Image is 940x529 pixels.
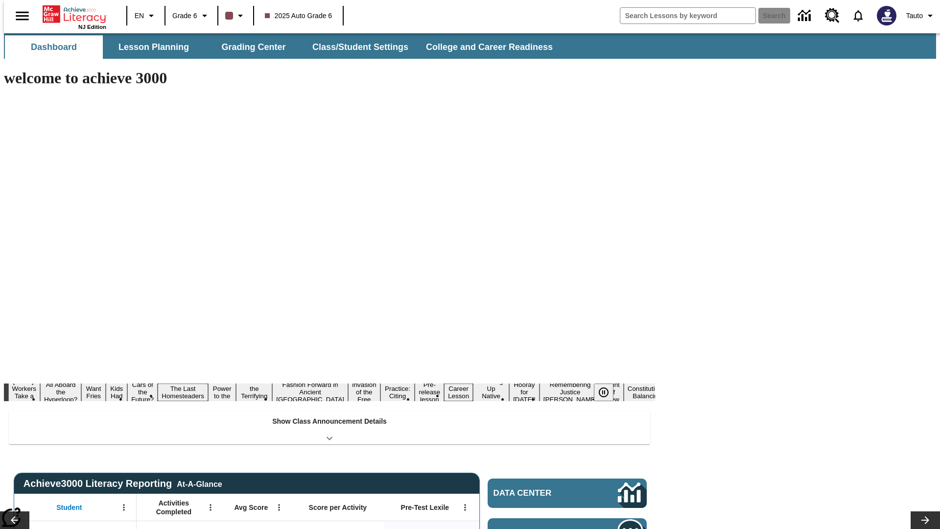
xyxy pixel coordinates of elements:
button: Open Menu [203,500,218,515]
span: Pre-Test Lexile [401,503,449,512]
button: Lesson Planning [105,35,203,59]
span: 2025 Auto Grade 6 [265,11,332,21]
span: NJ Edition [78,24,106,30]
a: Notifications [846,3,871,28]
button: Slide 9 Fashion Forward in Ancient Rome [272,380,348,405]
button: Slide 7 Solar Power to the People [208,376,236,409]
h1: welcome to achieve 3000 [4,69,655,87]
button: Slide 4 Dirty Jobs Kids Had To Do [106,369,127,416]
button: Select a new avatar [871,3,902,28]
button: Lesson carousel, Next [911,511,940,529]
div: Show Class Announcement Details [9,410,650,444]
div: SubNavbar [4,33,936,59]
div: SubNavbar [4,35,562,59]
button: Slide 12 Pre-release lesson [415,380,444,405]
button: Slide 10 The Invasion of the Free CD [348,372,380,412]
button: Slide 11 Mixed Practice: Citing Evidence [380,376,415,409]
button: Slide 15 Hooray for Constitution Day! [509,380,540,405]
button: Slide 16 Remembering Justice O'Connor [540,380,601,405]
button: Class color is dark brown. Change class color [221,7,250,24]
button: Profile/Settings [902,7,940,24]
button: Language: EN, Select a language [130,7,162,24]
button: Slide 18 The Constitution's Balancing Act [624,376,671,409]
div: Pause [594,384,623,401]
button: Pause [594,384,613,401]
img: Avatar [877,6,896,25]
button: Slide 6 The Last Homesteaders [158,384,208,401]
a: Data Center [792,2,819,29]
span: Activities Completed [141,499,206,516]
button: Dashboard [5,35,103,59]
button: Open side menu [8,1,37,30]
button: Class/Student Settings [305,35,416,59]
button: Slide 3 Do You Want Fries With That? [81,369,106,416]
span: Avg Score [234,503,268,512]
p: Show Class Announcement Details [272,416,387,427]
button: Grade: Grade 6, Select a grade [168,7,214,24]
button: Slide 14 Cooking Up Native Traditions [473,376,509,409]
input: search field [620,8,755,24]
span: Achieve3000 Literacy Reporting [23,478,222,489]
span: Student [56,503,82,512]
div: At-A-Glance [177,478,222,489]
a: Resource Center, Will open in new tab [819,2,846,29]
button: College and Career Readiness [418,35,561,59]
a: Data Center [488,479,647,508]
a: Home [43,4,106,24]
span: Score per Activity [309,503,367,512]
span: Tauto [906,11,923,21]
span: EN [135,11,144,21]
button: Slide 8 Attack of the Terrifying Tomatoes [236,376,272,409]
button: Open Menu [458,500,472,515]
button: Slide 5 Cars of the Future? [127,380,158,405]
button: Slide 2 All Aboard the Hyperloop? [40,380,81,405]
span: Grade 6 [172,11,197,21]
button: Slide 1 Labor Day: Workers Take a Stand [8,376,40,409]
div: Home [43,3,106,30]
button: Grading Center [205,35,303,59]
span: Data Center [493,488,585,498]
button: Open Menu [117,500,131,515]
button: Slide 13 Career Lesson [444,384,473,401]
button: Open Menu [272,500,286,515]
